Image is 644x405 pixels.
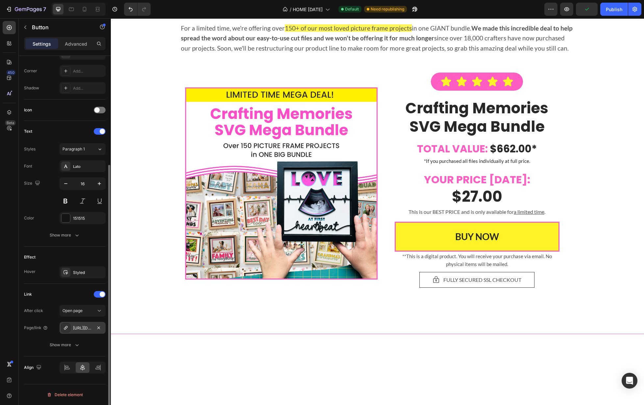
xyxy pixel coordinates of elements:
[285,139,448,146] p: *If you purchased all files individually at full price.
[24,291,32,297] div: Link
[24,363,43,372] div: Align
[73,164,104,169] div: Lato
[24,269,36,275] div: Hover
[24,215,34,221] div: Color
[73,215,104,221] div: 151515
[6,70,16,75] div: 450
[371,6,404,12] span: Need republishing
[290,6,291,13] span: /
[65,40,87,47] p: Advanced
[345,6,359,12] span: Default
[403,190,433,196] u: a limited time
[344,213,388,224] div: buy now
[606,6,622,13] div: Publish
[298,190,434,196] span: This is our BEST PRICE and is only available for .
[33,40,51,47] p: Settings
[313,154,419,169] strong: YOUR PRICE [DATE]:
[284,80,449,119] h2: Crafting Memories SVG Mega Bundle
[47,391,83,399] div: Delete element
[24,339,106,351] button: Show more
[43,5,46,13] p: 7
[62,308,83,313] span: Open page
[32,23,88,31] p: Button
[600,3,628,16] button: Publish
[24,254,36,260] div: Effect
[291,235,441,249] span: **This is a digital product. You will receive your purchase via email. No physical items will be ...
[24,325,48,331] div: Page/link
[333,257,410,266] p: FULLY SECURED SSL CHECKOUT
[111,18,644,405] iframe: Design area
[5,120,16,125] div: Beta
[73,85,104,91] div: Add...
[50,232,80,238] div: Show more
[284,203,449,233] button: buy now
[62,146,85,152] span: Paragraph 1
[24,179,41,188] div: Size
[73,270,104,276] div: Styled
[24,146,36,152] div: Styles
[293,6,323,13] span: HOME [DATE]
[24,163,32,169] div: Font
[622,373,637,389] div: Open Intercom Messenger
[73,68,104,74] div: Add...
[24,229,106,241] button: Show more
[24,128,32,134] div: Text
[284,169,449,188] div: $27.00
[3,3,49,16] button: 7
[24,68,37,74] div: Corner
[379,123,426,138] span: $662.00*
[306,123,377,138] strong: TOTAL VALUE:
[24,390,106,400] button: Delete element
[24,85,39,91] div: Shadow
[60,143,106,155] button: Paragraph 1
[124,3,151,16] div: Undo/Redo
[24,107,32,113] div: Icon
[50,342,80,348] div: Show more
[24,308,43,314] div: After click
[60,305,106,317] button: Open page
[73,325,92,331] div: [URL][DOMAIN_NAME]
